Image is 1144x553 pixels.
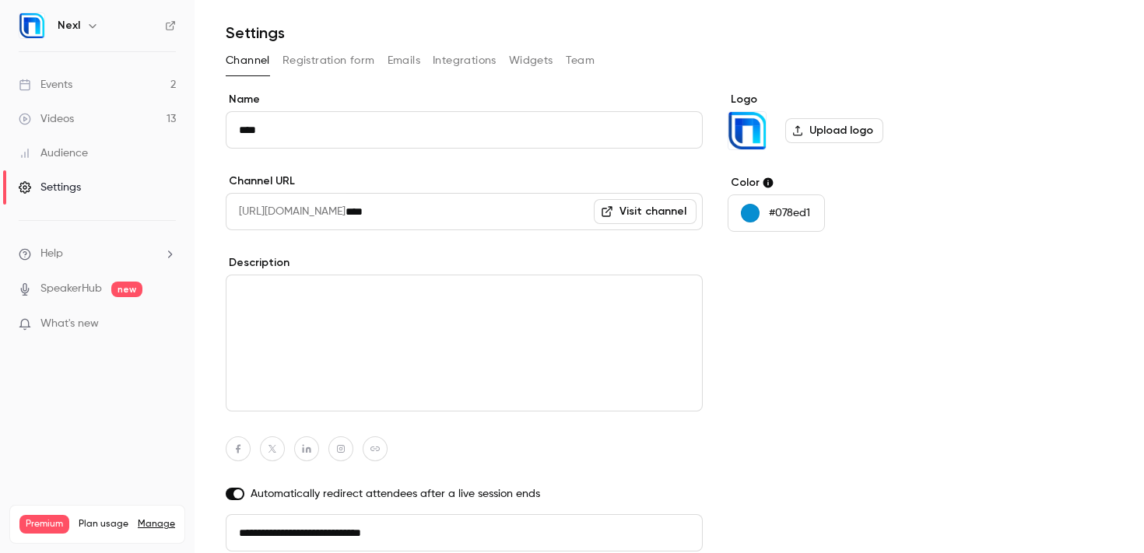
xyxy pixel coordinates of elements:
span: new [111,282,142,297]
button: #078ed1 [728,194,825,232]
span: What's new [40,316,99,332]
label: Automatically redirect attendees after a live session ends [226,486,703,502]
a: Manage [138,518,175,530]
label: Color [728,175,967,191]
label: Description [226,255,703,271]
button: Registration form [282,48,375,73]
label: Name [226,92,703,107]
label: Channel URL [226,173,703,189]
button: Widgets [509,48,553,73]
div: Videos [19,111,74,127]
p: #078ed1 [769,205,810,221]
button: Emails [388,48,420,73]
button: Team [566,48,595,73]
div: Events [19,77,72,93]
img: Nexl [728,112,766,149]
section: Logo [728,92,967,150]
span: Help [40,246,63,262]
h1: Settings [226,23,285,42]
li: help-dropdown-opener [19,246,176,262]
button: Integrations [433,48,497,73]
div: Settings [19,180,81,195]
a: SpeakerHub [40,281,102,297]
label: Upload logo [785,118,883,143]
button: Channel [226,48,270,73]
div: Audience [19,145,88,161]
img: Nexl [19,13,44,38]
h6: Nexl [58,18,80,33]
span: Plan usage [79,518,128,530]
label: Logo [728,92,967,107]
span: Premium [19,515,69,534]
a: Visit channel [594,199,697,224]
span: [URL][DOMAIN_NAME] [226,193,346,230]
